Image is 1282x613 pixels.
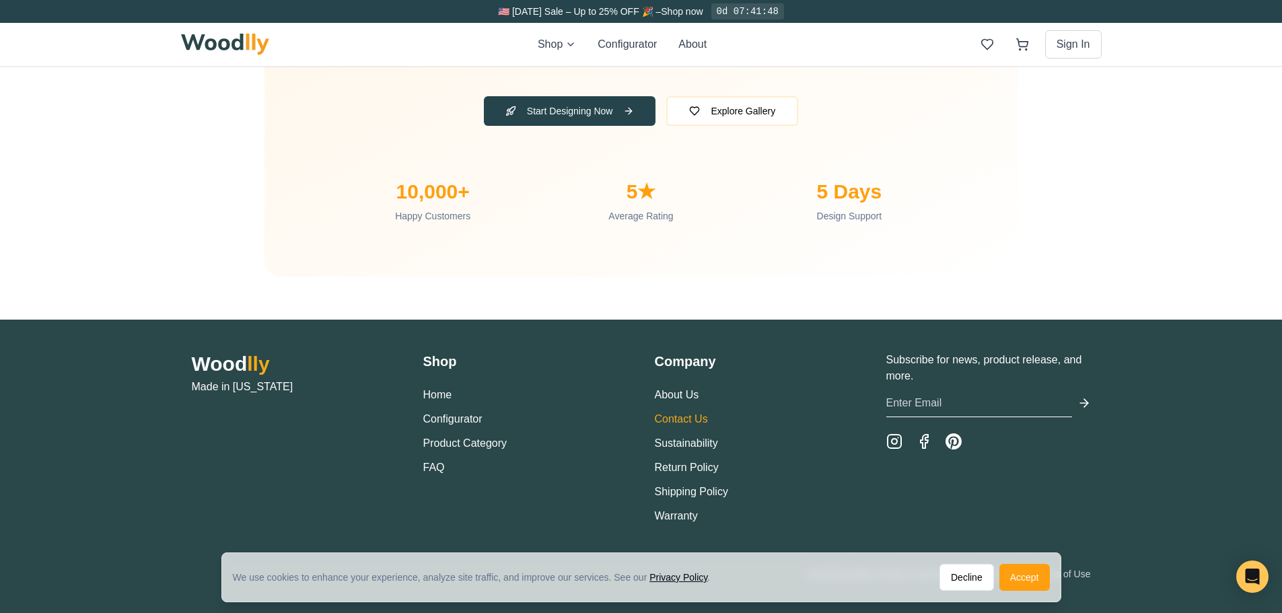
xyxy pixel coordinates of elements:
a: Shop now [661,6,703,17]
img: Woodlly [181,34,270,55]
div: We use cookies to enhance your experience, analyze site traffic, and improve our services. See our . [233,571,721,584]
h3: Company [655,352,859,371]
a: Product Category [423,437,507,449]
div: 0d 07:41:48 [711,3,784,20]
a: Home [423,389,452,400]
a: Instagram [886,433,902,449]
button: Decline [939,564,994,591]
h3: Shop [423,352,628,371]
input: Enter Email [886,390,1072,417]
h2: Wood [192,352,396,376]
a: FAQ [423,462,445,473]
a: Contact Us [655,413,708,425]
div: Average Rating [548,209,734,223]
div: Open Intercom Messenger [1236,561,1269,593]
a: Sustainability [655,437,718,449]
button: Start Designing Now [484,96,656,126]
a: Privacy Policy [649,572,707,583]
span: lly [247,353,269,375]
button: Configurator [423,411,483,427]
button: Accept [999,564,1050,591]
a: About Us [655,389,699,400]
button: Explore Gallery [666,96,798,126]
button: Shop [538,36,576,52]
div: 5 Days [756,180,942,204]
a: Return Policy [655,462,719,473]
a: Shipping Policy [655,486,728,497]
div: Design Support [756,209,942,223]
p: Made in [US_STATE] [192,379,396,395]
a: Facebook [916,433,932,449]
p: Subscribe for news, product release, and more. [886,352,1091,384]
div: 10,000+ [340,180,526,204]
a: Pinterest [946,433,962,449]
a: Warranty [655,510,698,521]
div: Happy Customers [340,209,526,223]
div: 5★ [548,180,734,204]
span: 🇺🇸 [DATE] Sale – Up to 25% OFF 🎉 – [498,6,661,17]
button: Configurator [598,36,657,52]
button: Sign In [1045,30,1102,59]
button: About [678,36,707,52]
